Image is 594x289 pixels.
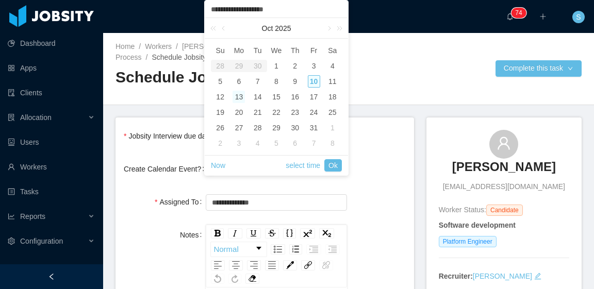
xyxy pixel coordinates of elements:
div: Remove [245,274,259,284]
th: Sat [323,43,342,58]
td: September 28, 2025 [211,58,229,74]
div: 4 [326,60,339,72]
div: Monospace [283,228,296,239]
div: Ordered [289,244,302,254]
div: Right [247,260,261,270]
div: Subscript [319,228,334,239]
div: 20 [233,106,245,118]
td: October 30, 2025 [286,120,304,135]
div: 19 [214,106,226,118]
td: October 7, 2025 [249,74,267,89]
span: Th [286,46,304,55]
a: [PERSON_NAME] [473,272,532,280]
div: 23 [289,106,301,118]
strong: Software development [439,221,516,229]
a: Now [211,156,225,175]
a: Oct [261,18,274,39]
div: 10 [308,75,320,88]
td: November 6, 2025 [286,135,304,151]
div: Unlink [319,260,333,270]
label: Assigned To [155,198,206,206]
td: September 29, 2025 [229,58,248,74]
span: Reports [20,212,45,220]
a: Last year (Control + left) [208,18,222,39]
div: rdw-textalign-control [209,260,281,270]
a: select time [286,156,320,175]
td: October 12, 2025 [211,89,229,105]
div: Center [229,260,243,270]
a: icon: robotUsers [8,132,95,152]
td: October 27, 2025 [229,120,248,135]
td: October 29, 2025 [267,120,286,135]
a: 2025 [274,18,292,39]
div: 22 [270,106,283,118]
label: Notes [180,231,206,239]
td: October 17, 2025 [304,89,323,105]
span: Worker Status: [439,206,486,214]
div: 8 [326,137,339,149]
td: October 2, 2025 [286,58,304,74]
a: icon: auditClients [8,82,95,103]
td: October 16, 2025 [286,89,304,105]
span: Sa [323,46,342,55]
td: October 11, 2025 [323,74,342,89]
div: 8 [270,75,283,88]
div: 9 [289,75,301,88]
th: Fri [304,43,323,58]
td: October 18, 2025 [323,89,342,105]
span: / [146,53,148,61]
i: icon: line-chart [8,213,15,220]
span: Configuration [20,237,63,245]
td: November 2, 2025 [211,135,229,151]
td: October 23, 2025 [286,105,304,120]
div: Outdent [325,244,340,254]
div: 3 [308,60,320,72]
div: 31 [308,122,320,134]
div: 30 [249,60,267,72]
div: 13 [233,91,245,103]
td: November 1, 2025 [323,120,342,135]
td: October 24, 2025 [304,105,323,120]
div: 3 [233,137,245,149]
td: October 13, 2025 [229,89,248,105]
td: October 14, 2025 [249,89,267,105]
span: Mo [229,46,248,55]
td: November 7, 2025 [304,135,323,151]
div: 6 [289,137,301,149]
p: 7 [515,8,519,18]
div: Italic [228,228,242,239]
a: icon: pie-chartDashboard [8,33,95,54]
span: Normal [213,239,238,260]
div: 12 [214,91,226,103]
a: [PERSON_NAME] [452,159,556,181]
a: [PERSON_NAME] [182,42,241,50]
div: Underline [246,228,261,239]
span: [EMAIL_ADDRESS][DOMAIN_NAME] [443,181,565,192]
td: October 28, 2025 [249,120,267,135]
td: October 5, 2025 [211,74,229,89]
td: November 4, 2025 [249,135,267,151]
th: Mon [229,43,248,58]
i: icon: user [497,136,511,150]
div: 6 [233,75,245,88]
strong: Recruiter: [439,272,473,280]
a: Block Type [211,242,267,257]
td: October 31, 2025 [304,120,323,135]
td: October 15, 2025 [267,89,286,105]
div: rdw-history-control [209,274,243,284]
td: October 22, 2025 [267,105,286,120]
span: Su [211,46,229,55]
div: 29 [270,122,283,134]
div: 30 [289,122,301,134]
div: 2 [214,137,226,149]
div: Redo [228,274,241,284]
span: Candidate [486,205,523,216]
div: Link [301,260,315,270]
span: We [267,46,286,55]
div: 1 [326,122,339,134]
td: October 4, 2025 [323,58,342,74]
label: Create Calendar Event? [124,165,208,173]
div: 16 [289,91,301,103]
td: October 3, 2025 [304,58,323,74]
td: November 5, 2025 [267,135,286,151]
